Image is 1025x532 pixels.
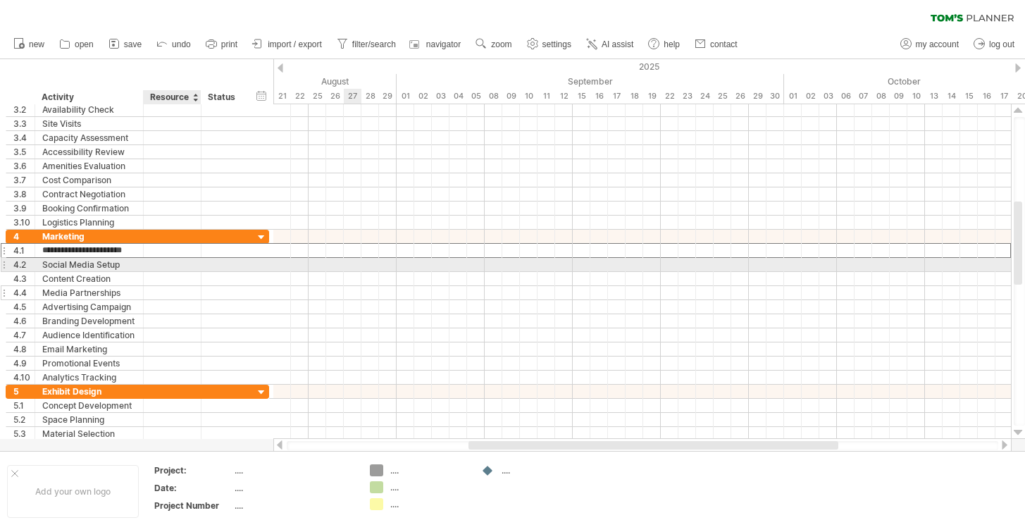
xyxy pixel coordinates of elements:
[344,89,361,104] div: Wednesday, 27 August 2025
[784,89,802,104] div: Wednesday, 1 October 2025
[150,90,193,104] div: Resource
[361,89,379,104] div: Thursday, 28 August 2025
[154,464,232,476] div: Project:
[749,89,766,104] div: Monday, 29 September 2025
[268,39,322,49] span: import / export
[172,39,191,49] span: undo
[105,35,146,54] a: save
[42,258,136,271] div: Social Media Setup
[485,89,502,104] div: Monday, 8 September 2025
[837,89,855,104] div: Monday, 6 October 2025
[42,342,136,356] div: Email Marketing
[491,39,511,49] span: zoom
[390,498,467,510] div: ....
[42,173,136,187] div: Cost Comparison
[42,131,136,144] div: Capacity Assessment
[890,89,907,104] div: Thursday, 9 October 2025
[273,89,291,104] div: Thursday, 21 August 2025
[802,89,819,104] div: Thursday, 2 October 2025
[379,89,397,104] div: Friday, 29 August 2025
[42,286,136,299] div: Media Partnerships
[432,89,449,104] div: Wednesday, 3 September 2025
[943,89,960,104] div: Tuesday, 14 October 2025
[42,216,136,229] div: Logistics Planning
[56,35,98,54] a: open
[235,482,353,494] div: ....
[13,272,35,285] div: 4.3
[13,117,35,130] div: 3.3
[42,230,136,243] div: Marketing
[13,342,35,356] div: 4.8
[960,89,978,104] div: Wednesday, 15 October 2025
[42,187,136,201] div: Contract Negotiation
[309,89,326,104] div: Monday, 25 August 2025
[333,35,400,54] a: filter/search
[13,328,35,342] div: 4.7
[664,39,680,49] span: help
[467,89,485,104] div: Friday, 5 September 2025
[925,89,943,104] div: Monday, 13 October 2025
[766,89,784,104] div: Tuesday, 30 September 2025
[13,103,35,116] div: 3.2
[10,35,49,54] a: new
[608,89,626,104] div: Wednesday, 17 September 2025
[42,159,136,173] div: Amenities Evaluation
[202,35,242,54] a: print
[916,39,959,49] span: my account
[13,202,35,215] div: 3.9
[352,39,396,49] span: filter/search
[13,244,35,257] div: 4.1
[13,286,35,299] div: 4.4
[42,300,136,314] div: Advertising Campaign
[678,89,696,104] div: Tuesday, 23 September 2025
[13,216,35,229] div: 3.10
[13,371,35,384] div: 4.10
[397,74,784,89] div: September 2025
[978,89,995,104] div: Thursday, 16 October 2025
[42,427,136,440] div: Material Selection
[426,39,461,49] span: navigator
[13,159,35,173] div: 3.6
[13,131,35,144] div: 3.4
[13,399,35,412] div: 5.1
[13,314,35,328] div: 4.6
[154,500,232,512] div: Project Number
[590,89,608,104] div: Tuesday, 16 September 2025
[542,39,571,49] span: settings
[643,89,661,104] div: Friday, 19 September 2025
[42,117,136,130] div: Site Visits
[397,89,414,104] div: Monday, 1 September 2025
[819,89,837,104] div: Friday, 3 October 2025
[7,465,139,518] div: Add your own logo
[538,89,555,104] div: Thursday, 11 September 2025
[995,89,1013,104] div: Friday, 17 October 2025
[626,89,643,104] div: Thursday, 18 September 2025
[602,39,633,49] span: AI assist
[291,89,309,104] div: Friday, 22 August 2025
[326,89,344,104] div: Tuesday, 26 August 2025
[13,258,35,271] div: 4.2
[691,35,742,54] a: contact
[42,399,136,412] div: Concept Development
[502,89,520,104] div: Tuesday, 9 September 2025
[520,89,538,104] div: Wednesday, 10 September 2025
[13,300,35,314] div: 4.5
[42,385,136,398] div: Exhibit Design
[390,464,467,476] div: ....
[449,89,467,104] div: Thursday, 4 September 2025
[221,39,237,49] span: print
[907,89,925,104] div: Friday, 10 October 2025
[42,413,136,426] div: Space Planning
[661,89,678,104] div: Monday, 22 September 2025
[872,89,890,104] div: Wednesday, 8 October 2025
[13,230,35,243] div: 4
[523,35,576,54] a: settings
[42,371,136,384] div: Analytics Tracking
[42,90,135,104] div: Activity
[970,35,1019,54] a: log out
[573,89,590,104] div: Monday, 15 September 2025
[696,89,714,104] div: Wednesday, 24 September 2025
[897,35,963,54] a: my account
[13,145,35,159] div: 3.5
[153,35,195,54] a: undo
